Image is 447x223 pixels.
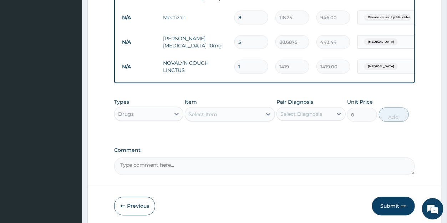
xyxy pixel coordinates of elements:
span: We're online! [41,66,98,138]
span: [MEDICAL_DATA] [364,63,398,70]
div: Minimize live chat window [117,4,134,21]
textarea: Type your message and hit 'Enter' [4,148,136,173]
span: [MEDICAL_DATA] [364,38,398,45]
td: [PERSON_NAME][MEDICAL_DATA] 10mg [159,31,231,52]
label: Unit Price [347,98,373,105]
td: N/A [118,35,159,48]
span: Disease caused by Filarioidea [364,14,414,21]
label: Types [114,99,129,105]
div: Select Diagnosis [280,110,322,117]
td: N/A [118,11,159,24]
td: NOVALYN COUGH LINCTUS [159,56,231,77]
button: Add [379,107,409,121]
button: Previous [114,197,155,215]
div: Drugs [118,110,134,117]
div: Select Item [189,110,217,118]
button: Submit [372,197,415,215]
label: Item [185,98,197,105]
img: d_794563401_company_1708531726252_794563401 [13,36,29,53]
label: Comment [114,147,415,153]
label: Pair Diagnosis [276,98,313,105]
td: Mectizan [159,10,231,24]
td: N/A [118,60,159,73]
div: Chat with us now [37,40,120,49]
